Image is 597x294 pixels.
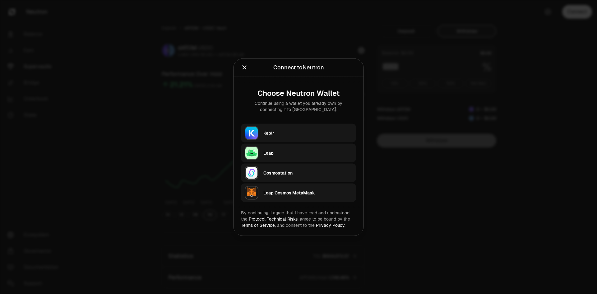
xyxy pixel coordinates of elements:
[273,63,324,72] div: Connect to Neutron
[241,124,356,142] button: KeplrKeplr
[245,186,258,199] img: Leap Cosmos MetaMask
[249,216,298,222] a: Protocol Technical Risks,
[241,63,248,72] button: Close
[245,166,258,179] img: Cosmostation
[241,183,356,202] button: Leap Cosmos MetaMaskLeap Cosmos MetaMask
[246,100,351,112] div: Continue using a wallet you already own by connecting it to [GEOGRAPHIC_DATA].
[316,222,345,228] a: Privacy Policy.
[245,147,258,159] img: Leap
[241,163,356,182] button: CosmostationCosmostation
[241,143,356,162] button: LeapLeap
[263,150,352,156] div: Leap
[263,189,352,196] div: Leap Cosmos MetaMask
[263,170,352,176] div: Cosmostation
[241,222,276,228] a: Terms of Service,
[241,209,356,228] div: By continuing, I agree that I have read and understood the agree to be bound by the and consent t...
[263,130,352,136] div: Keplr
[246,89,351,97] div: Choose Neutron Wallet
[245,127,258,139] img: Keplr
